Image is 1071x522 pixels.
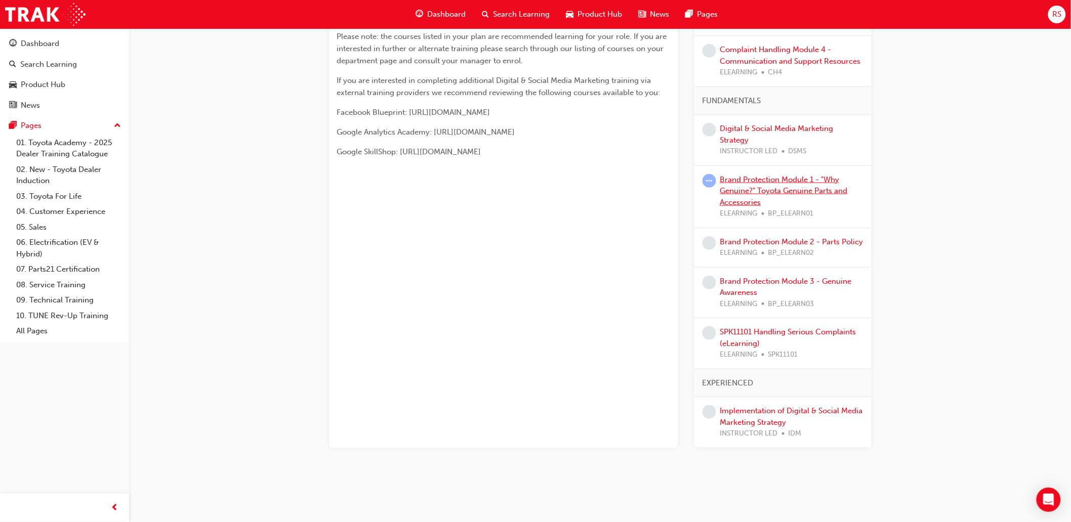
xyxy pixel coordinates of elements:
a: 09. Technical Training [12,292,125,308]
div: Product Hub [21,79,65,91]
span: Please note: the courses listed in your plan are recommended learning for your role. If you are i... [337,32,669,65]
span: learningRecordVerb_NONE-icon [703,123,716,137]
a: News [4,96,125,115]
span: learningRecordVerb_NONE-icon [703,44,716,58]
span: Product Hub [578,9,623,20]
span: search-icon [9,60,16,69]
span: ELEARNING [720,298,758,310]
span: News [650,9,670,20]
a: 06. Electrification (EV & Hybrid) [12,235,125,262]
span: up-icon [114,119,121,133]
span: Google Analytics Academy: [URL][DOMAIN_NAME] [337,127,515,137]
span: Facebook Blueprint: [URL][DOMAIN_NAME] [337,108,490,117]
span: DSMS [789,146,807,157]
span: news-icon [9,101,17,110]
span: BP_ELEARN02 [768,247,814,259]
span: If you are interested in completing additional Digital & Social Media Marketing training via exte... [337,76,661,97]
a: search-iconSearch Learning [474,4,558,25]
span: INSTRUCTOR LED [720,146,778,157]
a: SPK11101 Handling Serious Complaints (eLearning) [720,327,856,348]
span: Dashboard [428,9,466,20]
a: pages-iconPages [678,4,726,25]
div: Pages [21,120,42,132]
a: 02. New - Toyota Dealer Induction [12,162,125,189]
a: guage-iconDashboard [408,4,474,25]
a: 10. TUNE Rev-Up Training [12,308,125,324]
a: Brand Protection Module 1 - "Why Genuine?" Toyota Genuine Parts and Accessories [720,175,848,207]
img: Trak [5,3,86,26]
span: FUNDAMENTALS [703,95,761,107]
div: Search Learning [20,59,77,70]
a: Brand Protection Module 3 - Genuine Awareness [720,277,852,297]
span: car-icon [566,8,574,21]
span: RS [1052,9,1061,20]
span: learningRecordVerb_NONE-icon [703,405,716,419]
span: ELEARNING [720,349,758,361]
span: SPK11101 [768,349,798,361]
span: INSTRUCTOR LED [720,428,778,440]
span: CH4 [768,67,782,78]
div: Open Intercom Messenger [1037,488,1061,512]
span: guage-icon [9,39,17,49]
span: Search Learning [493,9,550,20]
button: Pages [4,116,125,135]
span: pages-icon [9,121,17,130]
span: learningRecordVerb_NONE-icon [703,326,716,340]
a: 05. Sales [12,220,125,235]
div: Dashboard [21,38,59,50]
span: ELEARNING [720,247,758,259]
span: learningRecordVerb_ATTEMPT-icon [703,174,716,188]
button: DashboardSearch LearningProduct HubNews [4,32,125,116]
span: ELEARNING [720,208,758,220]
span: IDM [789,428,802,440]
div: News [21,100,40,111]
span: news-icon [639,8,646,21]
span: BP_ELEARN01 [768,208,814,220]
span: Pages [697,9,718,20]
span: ELEARNING [720,67,758,78]
button: RS [1048,6,1066,23]
span: BP_ELEARN03 [768,298,814,310]
span: prev-icon [111,502,119,514]
a: All Pages [12,323,125,339]
a: 08. Service Training [12,277,125,293]
span: guage-icon [416,8,424,21]
a: news-iconNews [631,4,678,25]
a: 01. Toyota Academy - 2025 Dealer Training Catalogue [12,135,125,162]
a: car-iconProduct Hub [558,4,631,25]
span: learningRecordVerb_NONE-icon [703,276,716,289]
a: 07. Parts21 Certification [12,262,125,277]
a: Product Hub [4,75,125,94]
a: Brand Protection Module 2 - Parts Policy [720,237,863,246]
span: learningRecordVerb_NONE-icon [703,236,716,250]
a: Implementation of Digital & Social Media Marketing Strategy [720,406,863,427]
a: Dashboard [4,34,125,53]
a: Digital & Social Media Marketing Strategy [720,124,834,145]
span: Google SkillShop: [URL][DOMAIN_NAME] [337,147,481,156]
span: pages-icon [686,8,693,21]
a: 03. Toyota For Life [12,189,125,204]
a: 04. Customer Experience [12,204,125,220]
span: car-icon [9,80,17,90]
a: Complaint Handling Module 4 - Communication and Support Resources [720,45,861,66]
span: EXPERIENCED [703,377,754,389]
span: search-icon [482,8,489,21]
a: Search Learning [4,55,125,74]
